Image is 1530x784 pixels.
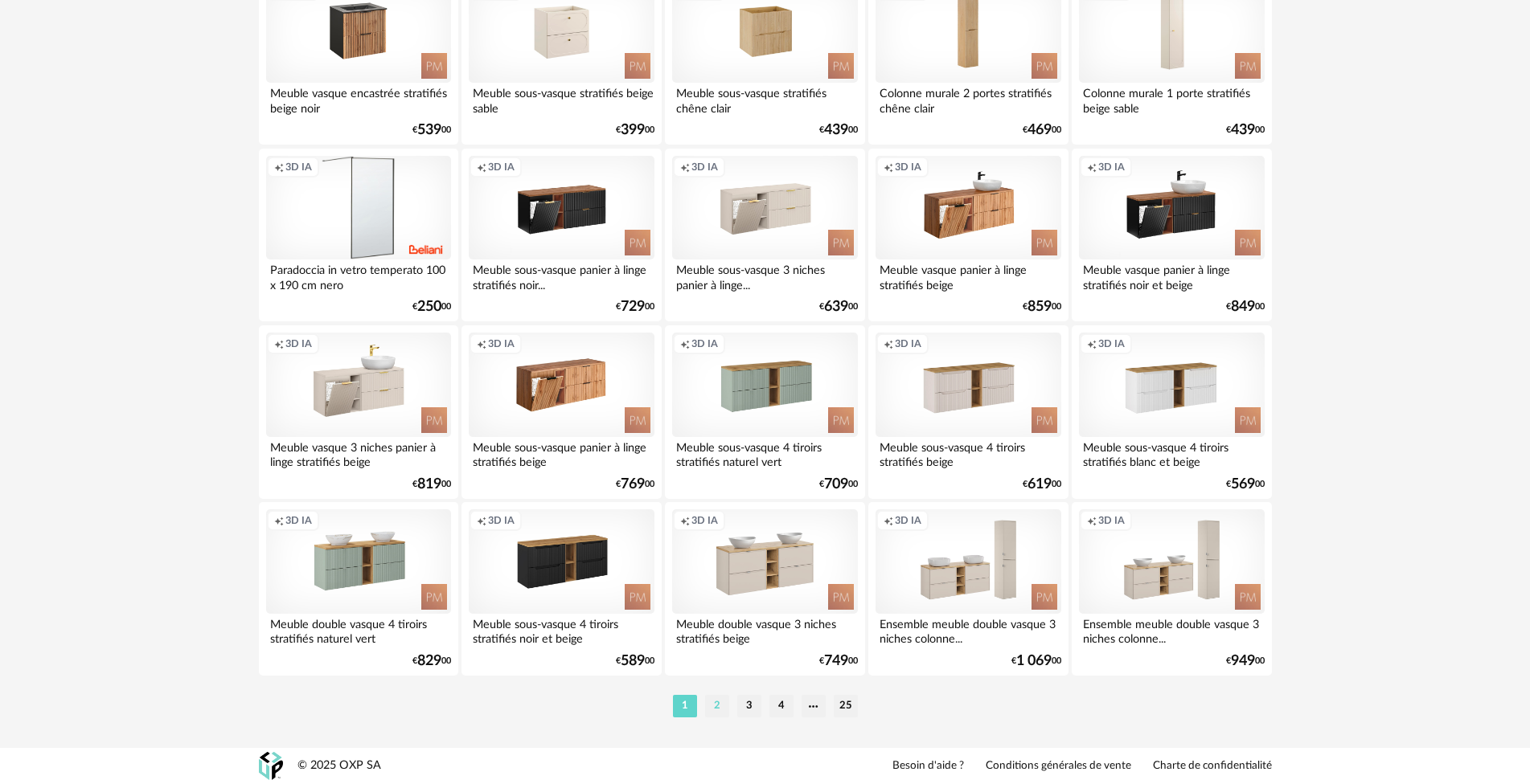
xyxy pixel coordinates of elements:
span: Creation icon [1087,337,1097,350]
span: 3D IA [895,161,921,174]
div: € 00 [1226,479,1265,490]
span: 749 [824,655,848,667]
span: 3D IA [691,514,718,527]
span: 589 [621,655,645,667]
span: Creation icon [274,514,284,527]
div: Meuble sous-vasque 4 tiroirs stratifiés blanc et beige [1079,437,1264,469]
span: Creation icon [884,337,893,350]
span: 3D IA [1098,337,1125,350]
div: € 00 [1226,301,1265,312]
a: Creation icon 3D IA Meuble sous-vasque 4 tiroirs stratifiés naturel vert €70900 [665,325,864,499]
span: 3D IA [285,337,312,350]
span: Creation icon [477,337,486,350]
a: Creation icon 3D IA Meuble double vasque 3 niches stratifiés beige €74900 [665,502,864,676]
span: 3D IA [488,514,515,527]
li: 3 [737,695,761,717]
span: 569 [1231,479,1255,490]
span: Creation icon [274,161,284,174]
span: 3D IA [285,161,312,174]
span: Creation icon [1087,514,1097,527]
div: € 00 [412,479,451,490]
div: Meuble vasque panier à linge stratifiés noir et beige [1079,259,1264,292]
div: Ensemble meuble double vasque 3 niches colonne... [1079,614,1264,646]
div: Meuble sous-vasque stratifiés chêne clair [672,83,857,115]
span: 1 069 [1016,655,1052,667]
span: Creation icon [884,161,893,174]
span: 3D IA [1098,514,1125,527]
span: Creation icon [884,514,893,527]
a: Creation icon 3D IA Meuble sous-vasque 3 niches panier à linge... €63900 [665,149,864,322]
div: € 00 [616,125,654,136]
div: € 00 [819,301,858,312]
div: Paradoccia in vetro temperato 100 x 190 cm nero [266,259,451,292]
span: 3D IA [488,337,515,350]
div: € 00 [1023,125,1061,136]
div: € 00 [412,301,451,312]
a: Charte de confidentialité [1153,759,1272,774]
span: 729 [621,301,645,312]
div: Meuble vasque panier à linge stratifiés beige [876,259,1060,292]
span: 399 [621,125,645,136]
span: 3D IA [895,337,921,350]
div: Colonne murale 1 porte stratifiés beige sable [1079,83,1264,115]
div: Colonne murale 2 portes stratifiés chêne clair [876,83,1060,115]
div: Meuble double vasque 4 tiroirs stratifiés naturel vert [266,614,451,646]
div: Meuble sous-vasque 3 niches panier à linge... [672,259,857,292]
img: OXP [259,752,283,780]
span: 769 [621,479,645,490]
span: Creation icon [477,514,486,527]
div: € 00 [1023,479,1061,490]
a: Creation icon 3D IA Meuble vasque 3 niches panier à linge stratifiés beige €81900 [259,325,458,499]
div: € 00 [1023,301,1061,312]
a: Creation icon 3D IA Meuble sous-vasque panier à linge stratifiés beige €76900 [461,325,661,499]
div: € 00 [412,125,451,136]
span: Creation icon [1087,161,1097,174]
div: Ensemble meuble double vasque 3 niches colonne... [876,614,1060,646]
a: Conditions générales de vente [986,759,1131,774]
div: Meuble double vasque 3 niches stratifiés beige [672,614,857,646]
li: 2 [705,695,729,717]
a: Creation icon 3D IA Meuble sous-vasque panier à linge stratifiés noir... €72900 [461,149,661,322]
a: Besoin d'aide ? [892,759,964,774]
div: € 00 [412,655,451,667]
span: 3D IA [691,337,718,350]
li: 4 [769,695,794,717]
a: Creation icon 3D IA Paradoccia in vetro temperato 100 x 190 cm nero €25000 [259,149,458,322]
span: 849 [1231,301,1255,312]
div: Meuble sous-vasque 4 tiroirs stratifiés naturel vert [672,437,857,469]
span: 439 [1231,125,1255,136]
div: € 00 [819,125,858,136]
a: Creation icon 3D IA Meuble vasque panier à linge stratifiés beige €85900 [868,149,1068,322]
li: 25 [834,695,858,717]
a: Creation icon 3D IA Meuble sous-vasque 4 tiroirs stratifiés beige €61900 [868,325,1068,499]
span: 539 [417,125,441,136]
a: Creation icon 3D IA Ensemble meuble double vasque 3 niches colonne... €94900 [1072,502,1271,676]
div: Meuble sous-vasque stratifiés beige sable [469,83,654,115]
div: Meuble sous-vasque 4 tiroirs stratifiés beige [876,437,1060,469]
span: 819 [417,479,441,490]
div: € 00 [1011,655,1061,667]
div: € 00 [819,479,858,490]
span: 3D IA [895,514,921,527]
span: 250 [417,301,441,312]
div: Meuble vasque 3 niches panier à linge stratifiés beige [266,437,451,469]
li: 1 [673,695,697,717]
span: 859 [1028,301,1052,312]
div: € 00 [616,655,654,667]
span: 3D IA [1098,161,1125,174]
a: Creation icon 3D IA Meuble double vasque 4 tiroirs stratifiés naturel vert €82900 [259,502,458,676]
div: © 2025 OXP SA [297,758,381,774]
a: Creation icon 3D IA Ensemble meuble double vasque 3 niches colonne... €1 06900 [868,502,1068,676]
a: Creation icon 3D IA Meuble vasque panier à linge stratifiés noir et beige €84900 [1072,149,1271,322]
span: 639 [824,301,848,312]
span: 3D IA [488,161,515,174]
div: Meuble sous-vasque 4 tiroirs stratifiés noir et beige [469,614,654,646]
div: € 00 [616,479,654,490]
span: 949 [1231,655,1255,667]
span: 829 [417,655,441,667]
span: 619 [1028,479,1052,490]
span: 439 [824,125,848,136]
span: 709 [824,479,848,490]
span: Creation icon [680,514,690,527]
span: 3D IA [691,161,718,174]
